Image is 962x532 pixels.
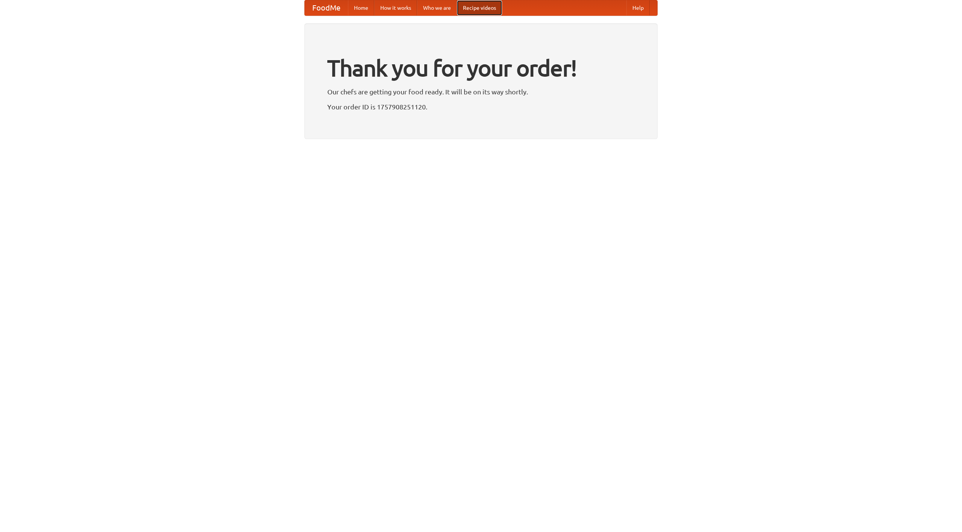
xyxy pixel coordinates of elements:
a: How it works [374,0,417,15]
a: Help [626,0,650,15]
p: Our chefs are getting your food ready. It will be on its way shortly. [327,86,635,97]
a: FoodMe [305,0,348,15]
h1: Thank you for your order! [327,50,635,86]
a: Who we are [417,0,457,15]
a: Home [348,0,374,15]
a: Recipe videos [457,0,502,15]
p: Your order ID is 1757908251120. [327,101,635,112]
